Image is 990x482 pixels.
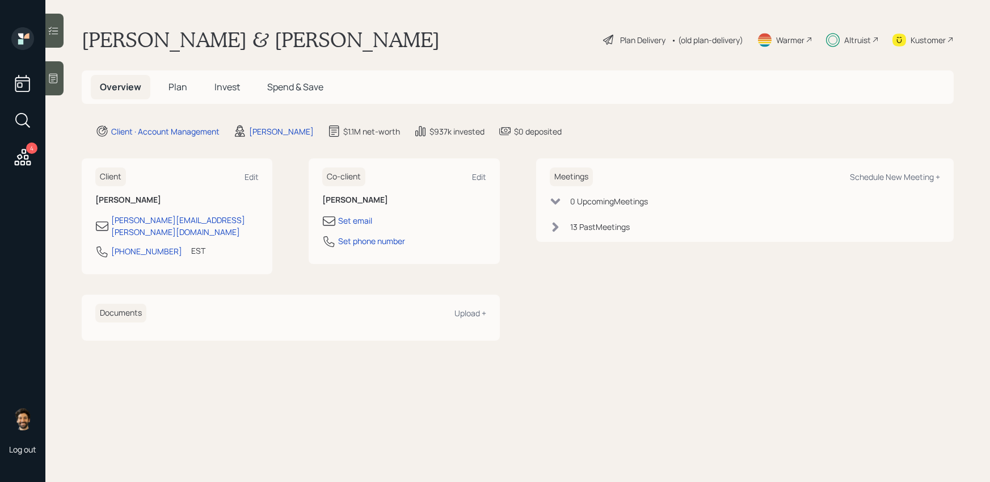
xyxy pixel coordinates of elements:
span: Invest [214,81,240,93]
div: Plan Delivery [620,34,665,46]
h6: [PERSON_NAME] [322,195,486,205]
div: $937k invested [429,125,485,137]
h6: Client [95,167,126,186]
div: $1.1M net-worth [343,125,400,137]
div: Warmer [776,34,804,46]
div: [PERSON_NAME][EMAIL_ADDRESS][PERSON_NAME][DOMAIN_NAME] [111,214,259,238]
div: 4 [26,142,37,154]
div: Log out [9,444,36,455]
h6: Documents [95,304,146,322]
div: [PHONE_NUMBER] [111,245,182,257]
span: Overview [100,81,141,93]
div: 13 Past Meeting s [570,221,630,233]
h6: [PERSON_NAME] [95,195,259,205]
div: Kustomer [911,34,946,46]
span: Spend & Save [267,81,323,93]
img: eric-schwartz-headshot.png [11,408,34,430]
div: Edit [472,171,486,182]
div: Edit [245,171,259,182]
div: EST [191,245,205,257]
div: Schedule New Meeting + [850,171,940,182]
div: [PERSON_NAME] [249,125,314,137]
div: Set email [338,215,372,227]
div: Set phone number [338,235,405,247]
h6: Co-client [322,167,365,186]
h1: [PERSON_NAME] & [PERSON_NAME] [82,27,440,52]
h6: Meetings [550,167,593,186]
div: Upload + [454,308,486,318]
div: Altruist [844,34,871,46]
div: Client · Account Management [111,125,220,137]
div: 0 Upcoming Meeting s [570,195,648,207]
span: Plan [168,81,187,93]
div: $0 deposited [514,125,562,137]
div: • (old plan-delivery) [671,34,743,46]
